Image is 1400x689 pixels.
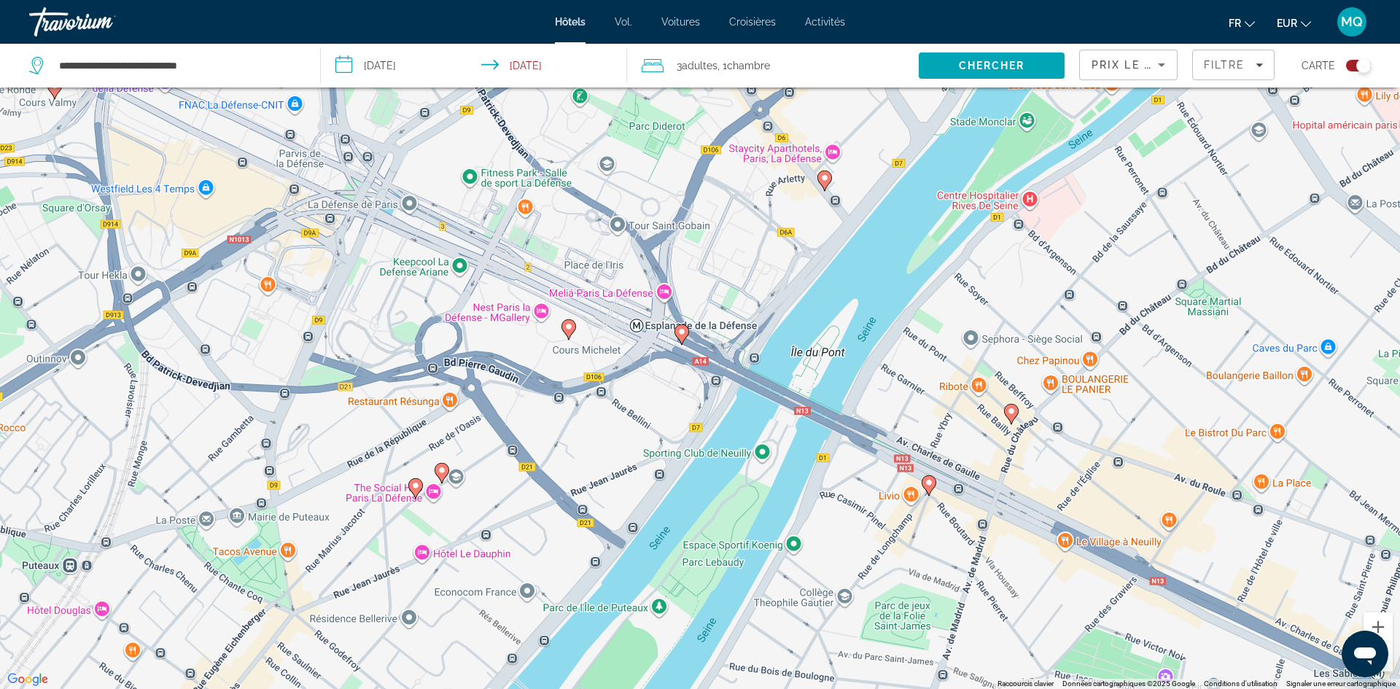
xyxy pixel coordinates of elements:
input: Search hotel destination [58,55,298,77]
span: , 1 [717,55,770,76]
button: Menu utilisateur [1333,7,1371,37]
span: 3 [677,55,717,76]
font: fr [1229,17,1241,29]
font: MQ [1341,14,1363,29]
span: Chambre [727,60,770,71]
a: Travorium [29,3,175,41]
span: Adultes [682,60,717,71]
a: Hôtels [555,16,586,28]
a: Voitures [661,16,700,28]
a: Vol. [615,16,632,28]
button: Travelers: 3 adults, 0 children [627,44,919,87]
span: Prix ​​le plus bas [1092,59,1206,71]
span: Données cartographiques ©2025 Google [1062,680,1195,688]
span: Carte [1302,55,1335,76]
a: Ouvrir cette zone dans Google Maps (dans une nouvelle fenêtre) [4,670,52,689]
button: Select check in and out date [321,44,627,87]
button: Toggle map [1335,59,1371,72]
span: Chercher [959,60,1025,71]
button: Raccourcis clavier [997,679,1054,689]
font: EUR [1277,17,1297,29]
a: Croisières [729,16,776,28]
button: Changer de langue [1229,12,1255,34]
span: Filtre [1204,59,1245,71]
a: Signaler une erreur cartographique [1286,680,1396,688]
a: Conditions d'utilisation (s'ouvre dans un nouvel onglet) [1204,680,1277,688]
mat-select: Sort by [1092,56,1165,74]
button: Search [919,52,1065,79]
button: Filters [1192,50,1275,80]
a: Activités [805,16,845,28]
iframe: Bouton de lancement de la fenêtre de messagerie [1342,631,1388,677]
button: Changer de devise [1277,12,1311,34]
button: Zoom avant [1364,612,1393,642]
img: Google [4,670,52,689]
